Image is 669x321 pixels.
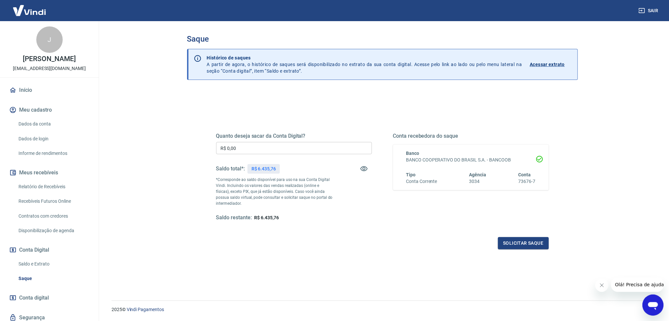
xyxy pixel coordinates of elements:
[643,295,664,316] iframe: Botão para abrir a janela de mensagens
[611,277,664,292] iframe: Mensagem da empresa
[595,279,609,292] iframe: Fechar mensagem
[8,103,91,117] button: Meu cadastro
[637,5,661,17] button: Sair
[207,54,522,74] p: A partir de agora, o histórico de saques será disponibilizado no extrato da sua conta digital. Ac...
[8,83,91,97] a: Início
[406,151,419,156] span: Banco
[4,5,55,10] span: Olá! Precisa de ajuda?
[127,307,164,312] a: Vindi Pagamentos
[16,180,91,194] a: Relatório de Recebíveis
[518,172,531,177] span: Conta
[16,209,91,223] a: Contratos com credores
[216,177,333,206] p: *Corresponde ao saldo disponível para uso na sua Conta Digital Vindi. Incluindo os valores das ve...
[216,133,372,139] h5: Quanto deseja sacar da Conta Digital?
[19,293,49,303] span: Conta digital
[16,117,91,131] a: Dados da conta
[251,165,276,172] p: R$ 6.435,76
[406,172,416,177] span: Tipo
[216,214,252,221] h5: Saldo restante:
[23,55,76,62] p: [PERSON_NAME]
[406,178,437,185] h6: Conta Corrente
[16,257,91,271] a: Saldo e Extrato
[207,54,522,61] p: Histórico de saques
[187,34,578,44] h3: Saque
[530,54,572,74] a: Acessar extrato
[8,0,51,20] img: Vindi
[469,178,486,185] h6: 3034
[13,65,86,72] p: [EMAIL_ADDRESS][DOMAIN_NAME]
[406,157,536,163] h6: BANCO COOPERATIVO DO BRASIL S.A. - BANCOOB
[254,215,279,220] span: R$ 6.435,76
[16,272,91,285] a: Saque
[36,26,63,53] div: J
[16,224,91,237] a: Disponibilização de agenda
[8,291,91,305] a: Conta digital
[16,147,91,160] a: Informe de rendimentos
[16,195,91,208] a: Recebíveis Futuros Online
[530,61,565,68] p: Acessar extrato
[16,132,91,146] a: Dados de login
[112,306,653,313] p: 2025 ©
[518,178,536,185] h6: 73676-7
[393,133,549,139] h5: Conta recebedora do saque
[216,165,245,172] h5: Saldo total*:
[498,237,549,249] button: Solicitar saque
[469,172,486,177] span: Agência
[8,243,91,257] button: Conta Digital
[8,165,91,180] button: Meus recebíveis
